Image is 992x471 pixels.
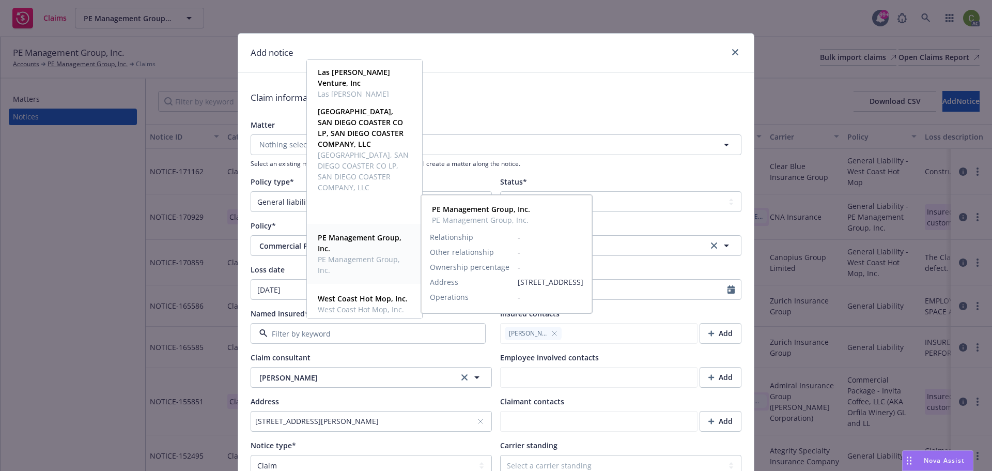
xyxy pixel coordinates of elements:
strong: Las [PERSON_NAME] Venture, Inc [318,67,390,88]
svg: Calendar [727,285,735,294]
input: Filter by keyword [268,328,464,339]
div: Add [708,368,733,387]
a: clear selection [458,371,471,384]
span: Relationship [430,232,473,242]
button: [STREET_ADDRESS][PERSON_NAME] [251,411,492,432]
span: [PERSON_NAME] [509,329,547,338]
span: [GEOGRAPHIC_DATA], SAN DIEGO COASTER CO LP, SAN DIEGO COASTER COMPANY, LLC [318,149,409,193]
strong: West Coast Hot Mop, Inc. [318,294,408,303]
span: Other relationship [430,247,494,257]
span: Claimant contacts [500,397,564,406]
div: Add [708,412,733,431]
button: Nothing selected [251,134,741,155]
span: PE Management Group, Inc. [432,215,530,225]
span: Employee involved contacts [500,353,599,362]
div: Claim information [251,83,323,113]
span: - [518,232,583,242]
span: Matter [251,120,275,130]
span: [STREET_ADDRESS] [518,277,583,287]
button: Add [700,323,741,344]
button: Commercial Package - [GEOGRAPHIC_DATA], LLC - GL & LLclear selection [251,235,741,256]
span: Status* [500,177,527,187]
h1: Add notice [251,46,293,59]
strong: PE Management Group, Inc. [432,204,530,214]
span: Policy* [251,221,276,231]
button: [PERSON_NAME]clear selection [251,367,492,388]
span: Nova Assist [924,456,965,465]
span: Claim consultant [251,353,311,362]
span: - [518,247,583,257]
span: Named insured* [251,309,309,318]
span: Operations [430,292,469,302]
a: close [729,46,741,58]
input: MM/DD/YYYY [501,280,727,299]
strong: PE Management Group, Inc. [318,233,401,253]
button: Add [700,411,741,432]
span: Carrier standing [500,440,557,450]
button: Add [700,367,741,388]
input: MM/DD/YYYY [251,280,478,299]
span: [PERSON_NAME] [259,372,450,383]
span: - [518,292,583,302]
button: Nova Assist [902,450,973,471]
span: Loss date [251,265,285,275]
div: Add [708,324,733,343]
span: Policy type* [251,177,294,187]
span: Ownership percentage [430,262,509,272]
span: Address [251,397,279,406]
div: [STREET_ADDRESS][PERSON_NAME] [255,416,477,427]
span: Commercial Package - [GEOGRAPHIC_DATA], LLC - GL & LL [259,240,674,251]
div: Drag to move [903,451,916,470]
span: Notice type* [251,440,296,450]
span: Select an existing matter if it exists, if this field is empty, we'll create a matter along the n... [251,159,741,168]
span: - [518,262,583,272]
span: PE Management Group, Inc. [318,254,409,276]
span: Nothing selected [259,139,318,150]
a: clear selection [708,239,720,252]
div: Claim information [251,83,741,113]
span: West Coast Hot Mop, Inc. [318,304,408,315]
strong: [GEOGRAPHIC_DATA], SAN DIEGO COASTER CO LP, SAN DIEGO COASTER COMPANY, LLC [318,107,404,149]
span: Las [PERSON_NAME] Venture, Inc [318,88,409,110]
span: Address [430,277,458,287]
